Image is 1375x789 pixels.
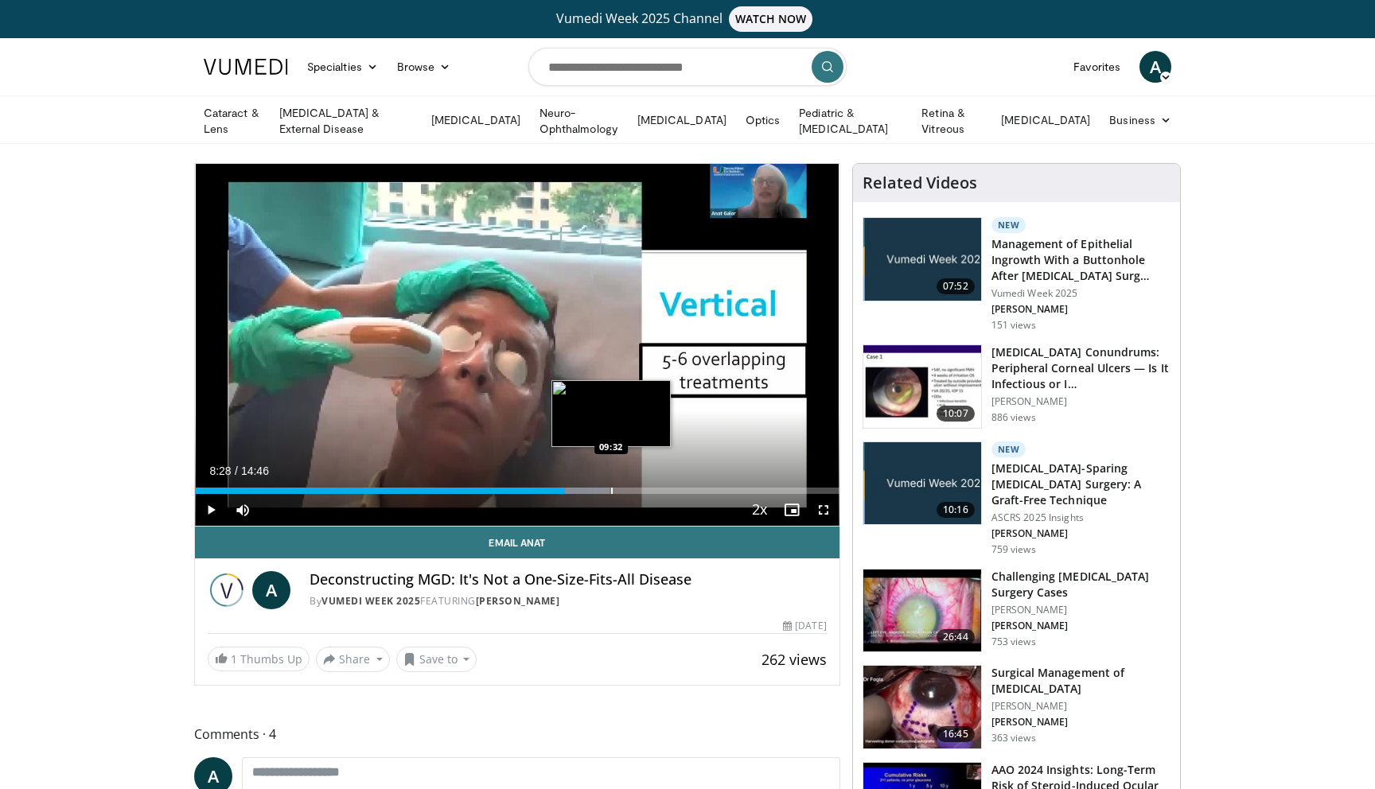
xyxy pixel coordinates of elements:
button: Mute [227,494,259,526]
p: [PERSON_NAME] [991,527,1171,540]
a: [MEDICAL_DATA] [422,104,530,136]
a: [PERSON_NAME] [476,594,560,608]
span: / [235,464,238,477]
p: [PERSON_NAME] [991,604,1171,616]
button: Playback Rate [744,494,776,526]
button: Enable picture-in-picture mode [776,494,808,526]
a: [MEDICAL_DATA] [991,104,1100,136]
a: Specialties [298,51,388,83]
h3: Surgical Management of [MEDICAL_DATA] [991,665,1171,697]
p: [PERSON_NAME] [991,716,1171,729]
span: 14:46 [241,464,269,477]
a: Favorites [1064,51,1130,83]
a: Vumedi Week 2025 [321,594,420,608]
p: [PERSON_NAME] [991,620,1171,632]
p: New [991,217,1026,233]
a: 26:44 Challenging [MEDICAL_DATA] Surgery Cases [PERSON_NAME] [PERSON_NAME] 753 views [863,569,1171,653]
div: By FEATURING [310,594,827,608]
p: [PERSON_NAME] [991,303,1171,316]
input: Search topics, interventions [528,48,847,86]
span: 8:28 [209,464,231,477]
p: 886 views [991,411,1036,424]
div: Progress Bar [195,488,839,494]
a: Email Anat [195,527,839,558]
a: 07:52 New Management of Epithelial Ingrowth With a Buttonhole After [MEDICAL_DATA] Surg… Vumedi W... [863,217,1171,332]
span: 10:16 [937,502,975,518]
a: Cataract & Lens [194,105,270,137]
video-js: Video Player [195,164,839,527]
h4: Related Videos [863,173,977,192]
span: 10:07 [937,406,975,422]
a: 16:45 Surgical Management of [MEDICAL_DATA] [PERSON_NAME] [PERSON_NAME] 363 views [863,665,1171,749]
a: [MEDICAL_DATA] [628,104,736,136]
p: 753 views [991,635,1036,648]
p: ASCRS 2025 Insights [991,511,1171,524]
button: Fullscreen [808,494,839,526]
a: Browse [388,51,461,83]
h3: Challenging [MEDICAL_DATA] Surgery Cases [991,569,1171,600]
a: Neuro-Ophthalmology [530,105,628,137]
img: Vumedi Week 2025 [208,571,246,609]
p: [PERSON_NAME] [991,700,1171,713]
button: Share [316,647,390,672]
a: [MEDICAL_DATA] & External Disease [270,105,422,137]
h3: Management of Epithelial Ingrowth With a Buttonhole After [MEDICAL_DATA] Surg… [991,236,1171,284]
div: [DATE] [783,619,826,633]
img: VuMedi Logo [204,59,288,75]
span: WATCH NOW [729,6,813,32]
span: Comments 4 [194,724,840,744]
span: 07:52 [937,278,975,294]
img: af7cb505-fca8-4258-9910-2a274f8a3ee4.jpg.150x105_q85_crop-smart_upscale.jpg [863,218,981,301]
img: 5ede7c1e-2637-46cb-a546-16fd546e0e1e.150x105_q85_crop-smart_upscale.jpg [863,345,981,428]
p: 151 views [991,319,1036,332]
a: Retina & Vitreous [912,105,991,137]
img: e2db3364-8554-489a-9e60-297bee4c90d2.jpg.150x105_q85_crop-smart_upscale.jpg [863,442,981,525]
span: 262 views [762,650,827,669]
a: Vumedi Week 2025 ChannelWATCH NOW [206,6,1169,32]
img: 05a6f048-9eed-46a7-93e1-844e43fc910c.150x105_q85_crop-smart_upscale.jpg [863,569,981,652]
a: Optics [736,104,789,136]
h3: [MEDICAL_DATA]-Sparing [MEDICAL_DATA] Surgery: A Graft-Free Technique [991,461,1171,508]
a: A [1139,51,1171,83]
a: 1 Thumbs Up [208,647,310,671]
p: 363 views [991,732,1036,744]
p: 759 views [991,543,1036,556]
span: 16:45 [937,726,975,742]
h4: Deconstructing MGD: It's Not a One-Size-Fits-All Disease [310,571,827,589]
button: Save to [396,647,477,672]
a: 10:07 [MEDICAL_DATA] Conundrums: Peripheral Corneal Ulcers — Is It Infectious or I… [PERSON_NAME]... [863,344,1171,429]
p: [PERSON_NAME] [991,395,1171,408]
h3: [MEDICAL_DATA] Conundrums: Peripheral Corneal Ulcers — Is It Infectious or I… [991,344,1171,392]
a: Business [1100,104,1181,136]
a: 10:16 New [MEDICAL_DATA]-Sparing [MEDICAL_DATA] Surgery: A Graft-Free Technique ASCRS 2025 Insigh... [863,441,1171,556]
a: Pediatric & [MEDICAL_DATA] [789,105,912,137]
img: 7b07ef4f-7000-4ba4-89ad-39d958bbfcae.150x105_q85_crop-smart_upscale.jpg [863,666,981,748]
span: 1 [231,651,237,667]
span: 26:44 [937,629,975,645]
img: image.jpeg [551,380,671,447]
a: A [252,571,290,609]
p: New [991,441,1026,457]
p: Vumedi Week 2025 [991,287,1171,300]
button: Play [195,494,227,526]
